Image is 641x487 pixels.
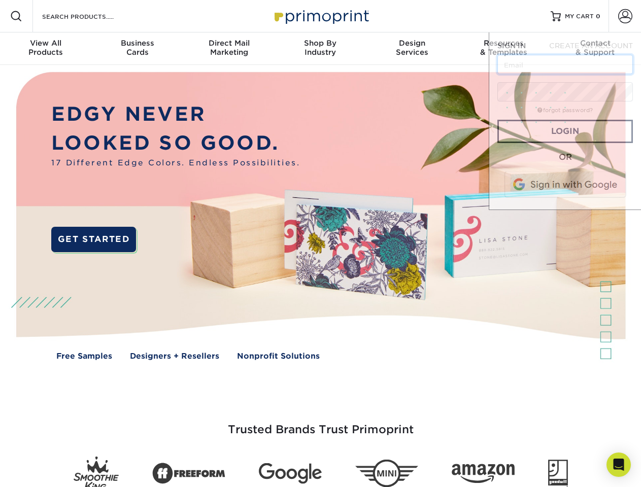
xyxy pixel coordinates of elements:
[270,5,372,27] img: Primoprint
[275,39,366,48] span: Shop By
[366,39,458,48] span: Design
[497,151,633,163] div: OR
[452,464,515,483] img: Amazon
[548,460,568,487] img: Goodwill
[56,351,112,362] a: Free Samples
[91,32,183,65] a: BusinessCards
[366,39,458,57] div: Services
[91,39,183,48] span: Business
[596,13,600,20] span: 0
[51,129,300,158] p: LOOKED SO GOOD.
[51,100,300,129] p: EDGY NEVER
[606,453,631,477] div: Open Intercom Messenger
[183,39,275,57] div: Marketing
[458,32,549,65] a: Resources& Templates
[549,42,633,50] span: CREATE AN ACCOUNT
[259,463,322,484] img: Google
[537,107,593,114] a: forgot password?
[366,32,458,65] a: DesignServices
[91,39,183,57] div: Cards
[237,351,320,362] a: Nonprofit Solutions
[51,227,136,252] a: GET STARTED
[24,399,618,448] h3: Trusted Brands Trust Primoprint
[497,42,526,50] span: SIGN IN
[458,39,549,57] div: & Templates
[275,39,366,57] div: Industry
[51,157,300,169] span: 17 Different Edge Colors. Endless Possibilities.
[497,120,633,143] a: Login
[275,32,366,65] a: Shop ByIndustry
[183,32,275,65] a: Direct MailMarketing
[41,10,140,22] input: SEARCH PRODUCTS.....
[458,39,549,48] span: Resources
[183,39,275,48] span: Direct Mail
[130,351,219,362] a: Designers + Resellers
[565,12,594,21] span: MY CART
[497,55,633,74] input: Email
